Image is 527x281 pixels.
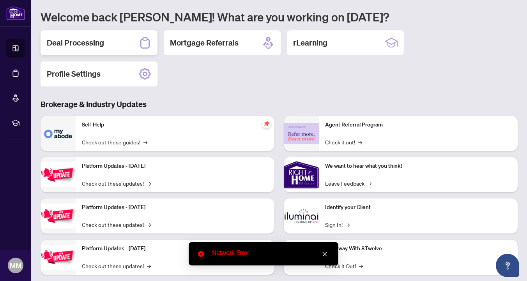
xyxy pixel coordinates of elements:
span: → [368,179,371,188]
span: close-circle [198,251,204,257]
span: → [359,262,363,270]
p: Agent Referral Program [325,121,511,129]
a: Check out these updates!→ [82,262,151,270]
span: → [346,220,350,229]
h2: Profile Settings [47,68,101,79]
a: Leave Feedback→ [325,179,371,188]
img: Platform Updates - July 8, 2025 [41,204,76,228]
h3: Brokerage & Industry Updates [41,99,518,110]
span: close [322,251,327,257]
span: → [147,220,151,229]
a: Check it out!→ [325,138,362,146]
img: Agent Referral Program [284,123,319,144]
span: MM [10,260,21,271]
p: Identify your Client [325,203,511,212]
img: Platform Updates - July 21, 2025 [41,162,76,187]
span: → [147,262,151,270]
p: Platform Updates - [DATE] [82,244,268,253]
p: Platform Updates - [DATE] [82,203,268,212]
p: Sail Away With 8Twelve [325,244,511,253]
span: → [147,179,151,188]
img: We want to hear what you think! [284,157,319,192]
h2: rLearning [293,37,327,48]
img: Identify your Client [284,198,319,234]
button: Open asap [496,254,519,277]
img: logo [6,6,25,20]
p: Platform Updates - [DATE] [82,162,268,170]
h2: Mortgage Referrals [170,37,239,48]
a: Check out these updates!→ [82,220,151,229]
a: Check out these guides!→ [82,138,147,146]
span: → [358,138,362,146]
h1: Welcome back [PERSON_NAME]! What are you working on [DATE]? [41,9,518,24]
a: Check out these updates!→ [82,179,151,188]
a: Sign In!→ [325,220,350,229]
a: Close [320,250,329,258]
img: Platform Updates - June 23, 2025 [41,245,76,269]
h2: Deal Processing [47,37,104,48]
p: We want to hear what you think! [325,162,511,170]
img: Sail Away With 8Twelve [284,240,319,275]
img: Self-Help [41,116,76,151]
div: Network Error [212,248,329,258]
p: Self-Help [82,121,268,129]
span: pushpin [262,119,271,128]
a: Check it Out!→ [325,262,363,270]
span: → [143,138,147,146]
